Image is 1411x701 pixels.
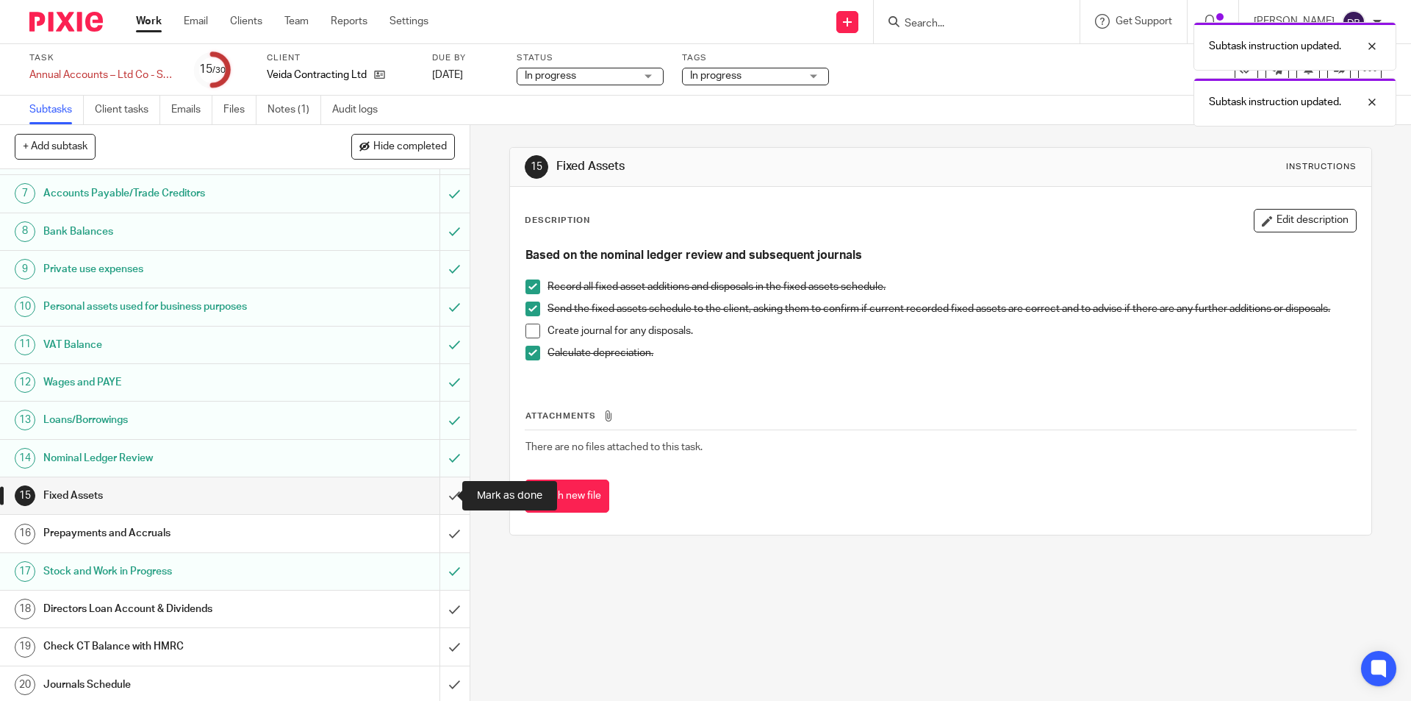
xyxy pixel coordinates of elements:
[15,296,35,317] div: 10
[212,66,226,74] small: /30
[547,346,1355,360] p: Calculate depreciation.
[15,134,96,159] button: + Add subtask
[43,674,298,696] h1: Journals Schedule
[389,14,428,29] a: Settings
[15,221,35,242] div: 8
[517,52,664,64] label: Status
[230,14,262,29] a: Clients
[1209,95,1341,110] p: Subtask instruction updated.
[525,71,576,81] span: In progress
[331,14,367,29] a: Reports
[171,96,212,124] a: Emails
[43,334,298,356] h1: VAT Balance
[136,14,162,29] a: Work
[43,258,298,280] h1: Private use expenses
[690,71,742,81] span: In progress
[373,141,447,153] span: Hide completed
[15,561,35,582] div: 17
[682,52,829,64] label: Tags
[1209,39,1341,54] p: Subtask instruction updated.
[15,485,35,506] div: 15
[15,335,35,355] div: 11
[1342,10,1365,34] img: svg%3E
[267,68,367,82] p: Veida Contracting Ltd
[15,410,35,430] div: 13
[1286,161,1357,173] div: Instructions
[15,524,35,544] div: 16
[267,52,414,64] label: Client
[15,183,35,204] div: 7
[525,249,862,261] strong: Based on the nominal ledger review and subsequent journals
[15,259,35,280] div: 9
[525,155,548,179] div: 15
[43,371,298,394] h1: Wages and PAYE
[432,70,463,80] span: [DATE]
[268,96,321,124] a: Notes (1)
[29,96,84,124] a: Subtasks
[223,96,256,124] a: Files
[43,561,298,583] h1: Stock and Work in Progress
[556,159,972,174] h1: Fixed Assets
[351,134,455,159] button: Hide completed
[432,52,498,64] label: Due by
[525,442,703,452] span: There are no files attached to this task.
[15,448,35,469] div: 14
[29,52,176,64] label: Task
[43,598,298,620] h1: Directors Loan Account & Dividends
[43,447,298,469] h1: Nominal Ledger Review
[43,522,298,544] h1: Prepayments and Accruals
[547,302,1355,316] p: Send the fixed assets schedule to the client, asking them to confirm if current recorded fixed as...
[1254,209,1357,232] button: Edit description
[15,599,35,619] div: 18
[525,412,596,420] span: Attachments
[43,296,298,318] h1: Personal assets used for business purposes
[525,480,609,513] button: Attach new file
[15,637,35,658] div: 19
[95,96,160,124] a: Client tasks
[15,372,35,393] div: 12
[332,96,389,124] a: Audit logs
[43,182,298,204] h1: Accounts Payable/Trade Creditors
[284,14,309,29] a: Team
[15,675,35,695] div: 20
[43,636,298,658] h1: Check CT Balance with HMRC
[547,324,1355,338] p: Create journal for any disposals.
[43,485,298,507] h1: Fixed Assets
[199,61,226,78] div: 15
[43,409,298,431] h1: Loans/Borrowings
[184,14,208,29] a: Email
[525,215,590,227] p: Description
[43,221,298,243] h1: Bank Balances
[29,12,103,32] img: Pixie
[29,68,176,82] div: Annual Accounts – Ltd Co - Software
[547,280,1355,294] p: Record all fixed asset additions and disposals in the fixed assets schedule.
